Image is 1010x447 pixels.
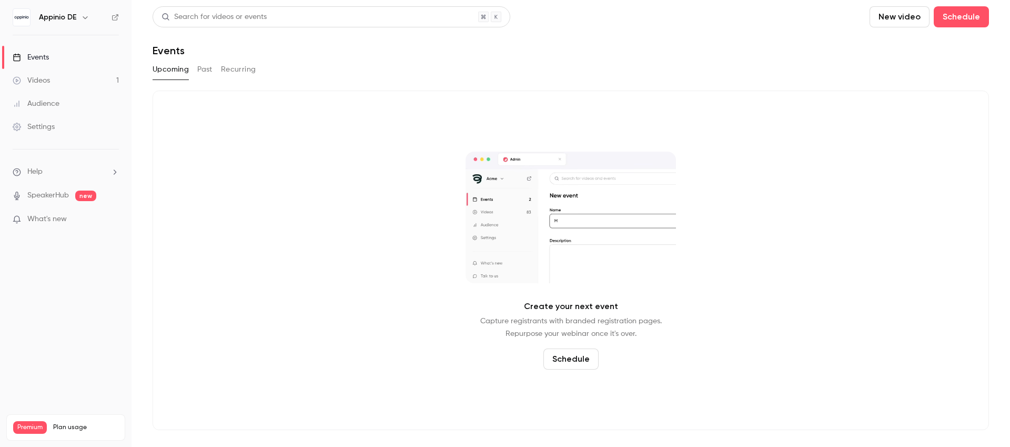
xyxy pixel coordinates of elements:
span: new [75,191,96,201]
h1: Events [153,44,185,57]
div: Videos [13,75,50,86]
div: Settings [13,122,55,132]
div: Events [13,52,49,63]
p: Capture registrants with branded registration pages. Repurpose your webinar once it's over. [480,315,662,340]
div: Audience [13,98,59,109]
button: Recurring [221,61,256,78]
button: New video [870,6,930,27]
li: help-dropdown-opener [13,166,119,177]
img: Appinio DE [13,9,30,26]
button: Upcoming [153,61,189,78]
p: Create your next event [524,300,618,313]
button: Past [197,61,213,78]
button: Schedule [934,6,989,27]
span: Help [27,166,43,177]
div: Search for videos or events [161,12,267,23]
h6: Appinio DE [39,12,77,23]
span: Plan usage [53,423,118,432]
span: Premium [13,421,47,434]
button: Schedule [543,349,599,370]
span: What's new [27,214,67,225]
a: SpeakerHub [27,190,69,201]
